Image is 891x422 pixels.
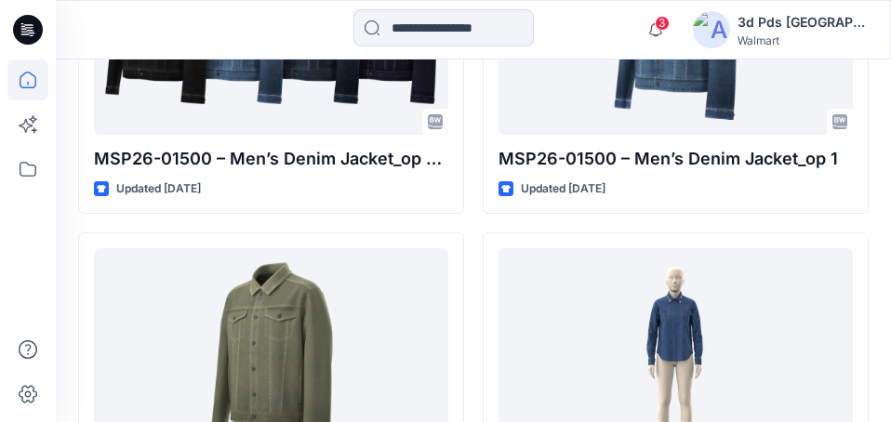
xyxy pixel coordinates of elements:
[116,179,201,199] p: Updated [DATE]
[94,146,448,172] p: MSP26-01500 – Men’s Denim Jacket_op 1_RECOLOR
[738,11,868,33] div: 3d Pds [GEOGRAPHIC_DATA]
[655,16,670,31] span: 3
[738,33,868,47] div: Walmart
[521,179,605,199] p: Updated [DATE]
[693,11,730,48] img: avatar
[499,146,853,172] p: MSP26-01500 – Men’s Denim Jacket_op 1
